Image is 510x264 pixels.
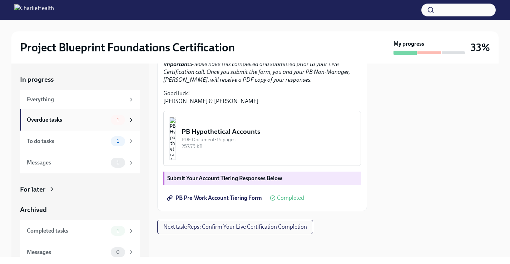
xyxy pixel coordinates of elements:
[20,185,140,194] a: For later
[20,131,140,152] a: To do tasks1
[113,228,123,233] span: 1
[471,41,490,54] h3: 33%
[20,220,140,242] a: Completed tasks1
[20,109,140,131] a: Overdue tasks1
[113,117,123,122] span: 1
[27,227,108,235] div: Completed tasks
[182,127,355,136] div: PB Hypothetical Accounts
[113,138,123,144] span: 1
[112,249,124,255] span: 0
[27,116,108,124] div: Overdue tasks
[277,195,304,201] span: Completed
[27,137,108,145] div: To do tasks
[163,223,307,230] span: Next task : Reps: Confirm Your Live Certification Completion
[169,117,176,160] img: PB Hypothetical Accounts
[20,75,140,84] a: In progress
[113,160,123,165] span: 1
[14,4,54,16] img: CharlieHealth
[27,159,108,167] div: Messages
[27,96,125,103] div: Everything
[163,61,191,67] strong: Important:
[20,152,140,173] a: Messages1
[182,136,355,143] div: PDF Document • 15 pages
[163,111,361,166] button: PB Hypothetical AccountsPDF Document•15 pages257.75 KB
[20,185,45,194] div: For later
[168,194,262,202] span: PB Pre-Work Account Tiering Form
[27,248,108,256] div: Messages
[163,61,350,83] em: Please have this completed and submitted prior to your Live Certification call. Once you submit t...
[393,40,424,48] strong: My progress
[167,175,282,182] strong: Submit Your Account Tiering Responses Below
[20,205,140,214] a: Archived
[163,191,267,205] a: PB Pre-Work Account Tiering Form
[163,90,361,105] p: Good luck! [PERSON_NAME] & [PERSON_NAME]
[157,220,313,234] button: Next task:Reps: Confirm Your Live Certification Completion
[20,242,140,263] a: Messages0
[20,40,235,55] h2: Project Blueprint Foundations Certification
[20,90,140,109] a: Everything
[182,143,355,150] div: 257.75 KB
